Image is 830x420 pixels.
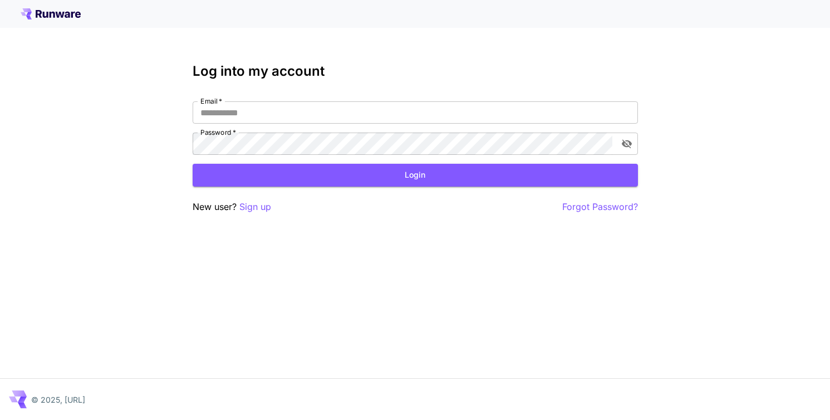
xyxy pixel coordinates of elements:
[239,200,271,214] button: Sign up
[193,164,638,187] button: Login
[193,64,638,79] h3: Log into my account
[31,394,85,406] p: © 2025, [URL]
[193,200,271,214] p: New user?
[562,200,638,214] button: Forgot Password?
[200,96,222,106] label: Email
[617,134,637,154] button: toggle password visibility
[200,128,236,137] label: Password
